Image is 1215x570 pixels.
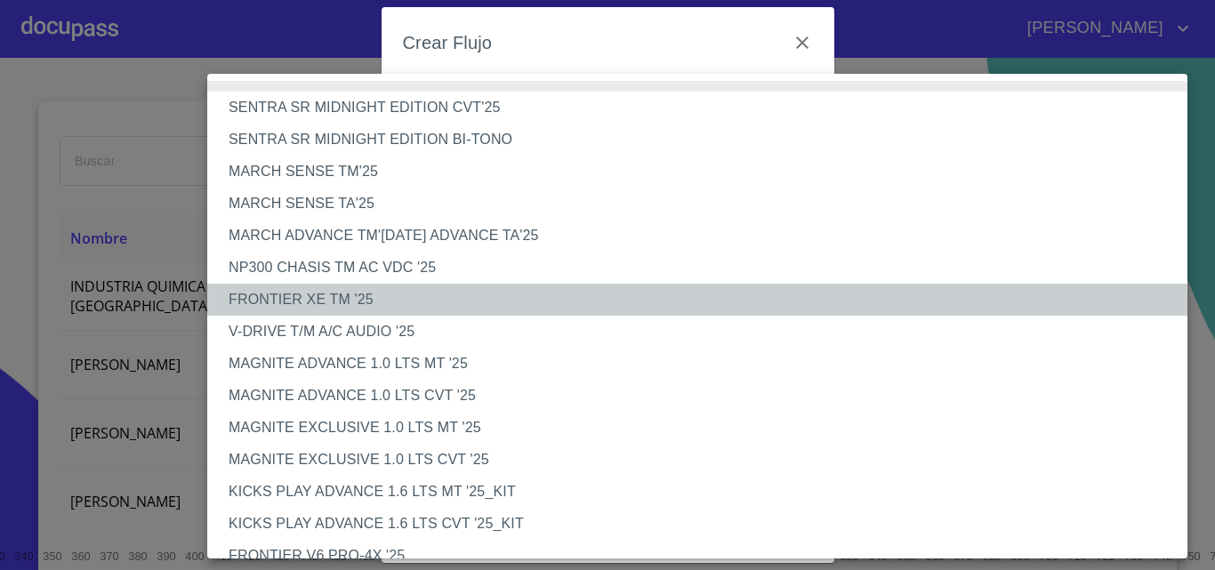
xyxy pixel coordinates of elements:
[207,476,1201,508] li: KICKS PLAY ADVANCE 1.6 LTS MT '25_KIT
[207,348,1201,380] li: MAGNITE ADVANCE 1.0 LTS MT '25
[207,508,1201,540] li: KICKS PLAY ADVANCE 1.6 LTS CVT '25_KIT
[207,220,1201,252] li: MARCH ADVANCE TM'[DATE] ADVANCE TA'25
[207,156,1201,188] li: MARCH SENSE TM'25
[207,252,1201,284] li: NP300 CHASIS TM AC VDC '25
[207,412,1201,444] li: MAGNITE EXCLUSIVE 1.0 LTS MT '25
[207,92,1201,124] li: SENTRA SR MIDNIGHT EDITION CVT'25
[207,444,1201,476] li: MAGNITE EXCLUSIVE 1.0 LTS CVT '25
[207,284,1201,316] li: FRONTIER XE TM '25
[207,380,1201,412] li: MAGNITE ADVANCE 1.0 LTS CVT '25
[207,124,1201,156] li: SENTRA SR MIDNIGHT EDITION BI-TONO
[207,316,1201,348] li: V-DRIVE T/M A/C AUDIO '25
[207,188,1201,220] li: MARCH SENSE TA'25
